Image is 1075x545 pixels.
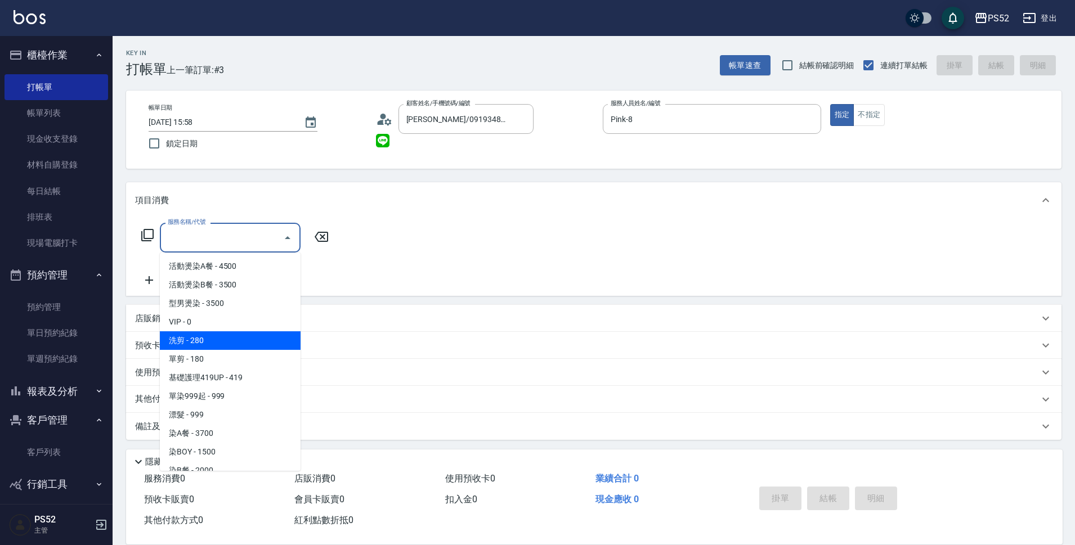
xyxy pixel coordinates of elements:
span: 連續打單結帳 [880,60,928,71]
span: 會員卡販賣 0 [294,494,344,505]
div: 預收卡販賣 [126,332,1061,359]
div: 備註及來源 [126,413,1061,440]
div: 使用預收卡 [126,359,1061,386]
span: 現金應收 0 [595,494,639,505]
a: 帳單列表 [5,100,108,126]
a: 單週預約紀錄 [5,346,108,372]
span: 型男燙染 - 3500 [160,294,301,313]
button: save [942,7,964,29]
span: 活動燙染A餐 - 4500 [160,257,301,276]
img: Logo [14,10,46,24]
button: PS52 [970,7,1014,30]
label: 服務人員姓名/編號 [611,99,660,107]
span: 預收卡販賣 0 [144,494,194,505]
span: 洗剪 - 280 [160,331,301,350]
button: 不指定 [853,104,885,126]
span: 染A餐 - 3700 [160,424,301,443]
p: 隱藏業績明細 [145,456,196,468]
span: 上一筆訂單:#3 [167,63,225,77]
div: PS52 [988,11,1009,25]
p: 主管 [34,525,92,535]
span: 活動燙染B餐 - 3500 [160,276,301,294]
a: 客戶列表 [5,439,108,465]
h5: PS52 [34,514,92,525]
a: 單日預約紀錄 [5,320,108,346]
a: 現場電腦打卡 [5,230,108,256]
span: 店販消費 0 [294,473,335,484]
p: 其他付款方式 [135,393,239,406]
button: 客戶管理 [5,406,108,435]
p: 店販銷售 [135,313,169,325]
span: 扣入金 0 [445,494,477,505]
button: Close [279,229,297,247]
p: 使用預收卡 [135,367,177,379]
span: 鎖定日期 [166,138,198,150]
button: 登出 [1018,8,1061,29]
a: 現金收支登錄 [5,126,108,152]
span: 使用預收卡 0 [445,473,495,484]
div: 其他付款方式入金可用餘額: 0 [126,386,1061,413]
button: 櫃檯作業 [5,40,108,70]
img: line_icon [376,134,389,147]
button: Choose date, selected date is 2025-09-13 [297,109,324,136]
h2: Key In [126,49,167,57]
span: 漂髮 - 999 [160,406,301,424]
p: 備註及來源 [135,421,177,433]
input: YYYY/MM/DD hh:mm [149,113,293,132]
a: 打帳單 [5,74,108,100]
button: 報表及分析 [5,377,108,406]
h3: 打帳單 [126,61,167,77]
button: 預約管理 [5,260,108,290]
span: 基礎護理419UP - 419 [160,368,301,387]
a: 排班表 [5,204,108,230]
p: 預收卡販賣 [135,340,177,352]
a: 材料自購登錄 [5,152,108,178]
a: 每日結帳 [5,178,108,204]
span: 染BOY - 1500 [160,443,301,461]
span: 紅利點數折抵 0 [294,515,353,525]
span: VIP - 0 [160,313,301,331]
span: 其他付款方式 0 [144,515,203,525]
div: 店販銷售 [126,305,1061,332]
span: 業績合計 0 [595,473,639,484]
a: 預約管理 [5,294,108,320]
img: Person [9,514,32,536]
button: 帳單速查 [720,55,771,76]
p: 項目消費 [135,195,169,206]
button: 指定 [830,104,854,126]
button: 行銷工具 [5,470,108,499]
span: 單剪 - 180 [160,350,301,368]
div: 項目消費 [126,182,1061,218]
span: 單染999起 - 999 [160,387,301,406]
span: 結帳前確認明細 [799,60,854,71]
span: 服務消費 0 [144,473,185,484]
span: 染B餐 - 2000 [160,461,301,480]
label: 帳單日期 [149,103,172,112]
label: 服務名稱/代號 [168,218,205,226]
label: 顧客姓名/手機號碼/編號 [406,99,471,107]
